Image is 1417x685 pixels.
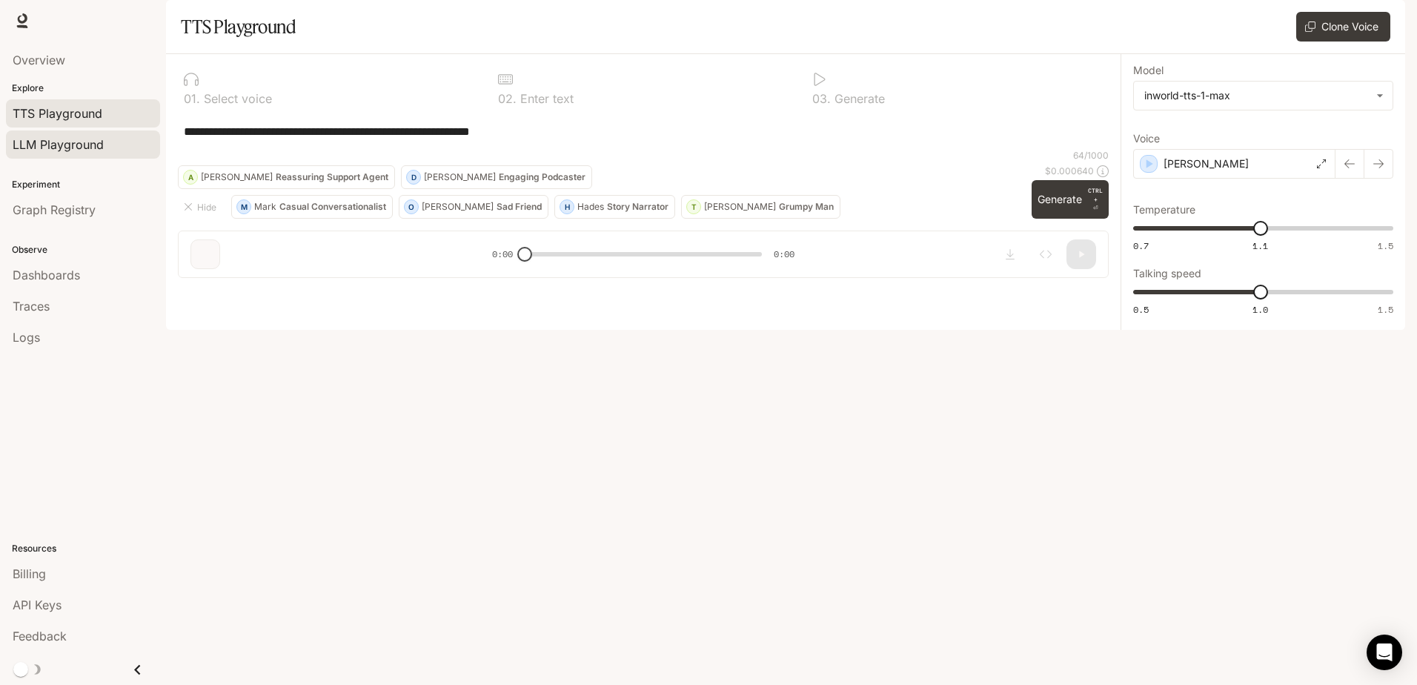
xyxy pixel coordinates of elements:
p: CTRL + [1088,186,1103,204]
p: Story Narrator [607,202,668,211]
button: Hide [178,195,225,219]
p: Casual Conversationalist [279,202,386,211]
p: Model [1133,65,1164,76]
span: 1.1 [1252,239,1268,252]
button: MMarkCasual Conversationalist [231,195,393,219]
p: Sad Friend [497,202,542,211]
p: [PERSON_NAME] [422,202,494,211]
p: 64 / 1000 [1073,149,1109,162]
p: [PERSON_NAME] [1164,156,1249,171]
p: Select voice [200,93,272,105]
p: Generate [831,93,885,105]
button: Clone Voice [1296,12,1390,42]
p: [PERSON_NAME] [201,173,273,182]
div: D [407,165,420,189]
span: 1.5 [1378,303,1393,316]
p: 0 1 . [184,93,200,105]
button: T[PERSON_NAME]Grumpy Man [681,195,840,219]
span: 1.0 [1252,303,1268,316]
span: 1.5 [1378,239,1393,252]
div: T [687,195,700,219]
p: Engaging Podcaster [499,173,585,182]
div: O [405,195,418,219]
div: H [560,195,574,219]
p: 0 3 . [812,93,831,105]
p: Grumpy Man [779,202,834,211]
div: inworld-tts-1-max [1134,82,1393,110]
p: [PERSON_NAME] [704,202,776,211]
p: ⏎ [1088,186,1103,213]
h1: TTS Playground [181,12,296,42]
div: M [237,195,250,219]
p: $ 0.000640 [1045,165,1094,177]
div: A [184,165,197,189]
p: 0 2 . [498,93,517,105]
p: Hades [577,202,604,211]
p: Temperature [1133,205,1195,215]
p: Reassuring Support Agent [276,173,388,182]
button: HHadesStory Narrator [554,195,675,219]
div: inworld-tts-1-max [1144,88,1369,103]
button: O[PERSON_NAME]Sad Friend [399,195,548,219]
p: Talking speed [1133,268,1201,279]
button: D[PERSON_NAME]Engaging Podcaster [401,165,592,189]
p: Enter text [517,93,574,105]
p: Mark [254,202,276,211]
span: 0.5 [1133,303,1149,316]
p: [PERSON_NAME] [424,173,496,182]
span: 0.7 [1133,239,1149,252]
p: Voice [1133,133,1160,144]
button: A[PERSON_NAME]Reassuring Support Agent [178,165,395,189]
div: Open Intercom Messenger [1367,635,1402,670]
button: GenerateCTRL +⏎ [1032,180,1109,219]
